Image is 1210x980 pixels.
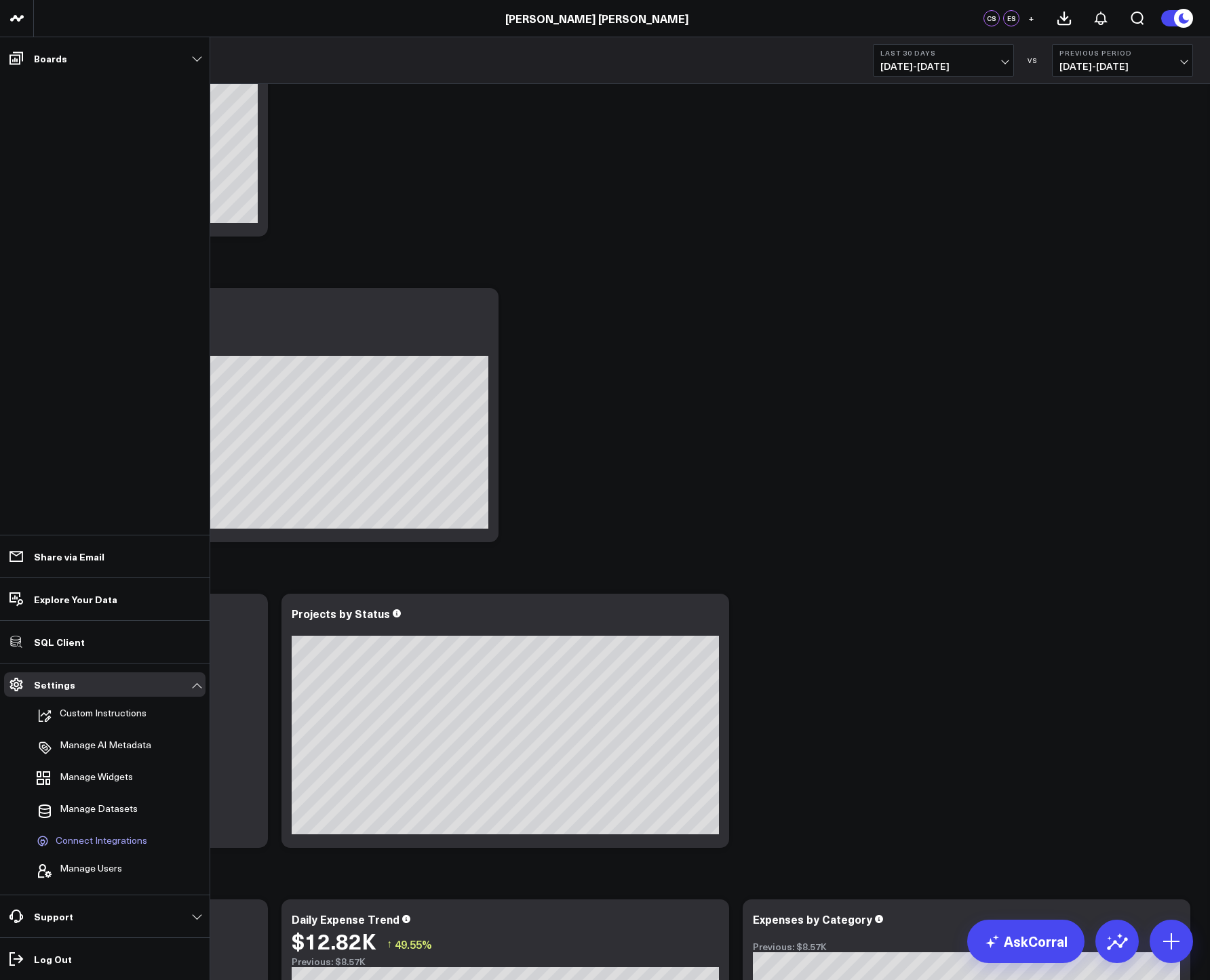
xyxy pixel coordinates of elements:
[292,928,376,953] div: $12.82K
[292,912,399,926] div: Daily Expense Trend
[60,771,133,788] span: Manage Widgets
[395,937,432,952] span: 49.55%
[60,708,147,724] p: Custom Instructions
[880,61,1007,72] span: [DATE] - [DATE]
[31,796,165,826] a: Manage Datasets
[1023,10,1039,26] button: +
[505,11,688,26] a: [PERSON_NAME] [PERSON_NAME]
[1052,44,1193,77] button: Previous Period[DATE]-[DATE]
[753,912,872,926] div: Expenses by Category
[753,941,1180,952] div: Previous: $8.57K
[34,679,75,690] p: Settings
[34,911,73,922] p: Support
[60,863,122,879] span: Manage Users
[34,551,104,562] p: Share via Email
[31,828,165,854] a: Connect Integrations
[1059,49,1186,57] b: Previous Period
[56,835,147,847] span: Connect Integrations
[4,630,206,654] a: SQL Client
[880,49,1007,57] b: Last 30 Days
[1028,14,1034,23] span: +
[1003,10,1019,26] div: ES
[34,636,85,647] p: SQL Client
[31,701,147,731] button: Custom Instructions
[1059,61,1186,72] span: [DATE] - [DATE]
[31,733,165,762] a: Manage AI Metadata
[292,606,390,621] div: Projects by Status
[31,856,122,886] button: Manage Users
[873,44,1014,77] button: Last 30 Days[DATE]-[DATE]
[34,594,117,605] p: Explore Your Data
[34,53,67,64] p: Boards
[34,954,72,964] p: Log Out
[61,345,488,356] div: Previous: 12
[31,764,165,794] a: Manage Widgets
[292,956,719,967] div: Previous: $8.57K
[1021,56,1045,64] div: VS
[387,935,392,953] span: ↑
[60,739,151,756] p: Manage AI Metadata
[967,920,1085,963] a: AskCorral
[4,947,206,971] a: Log Out
[60,803,138,819] span: Manage Datasets
[983,10,1000,26] div: CS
